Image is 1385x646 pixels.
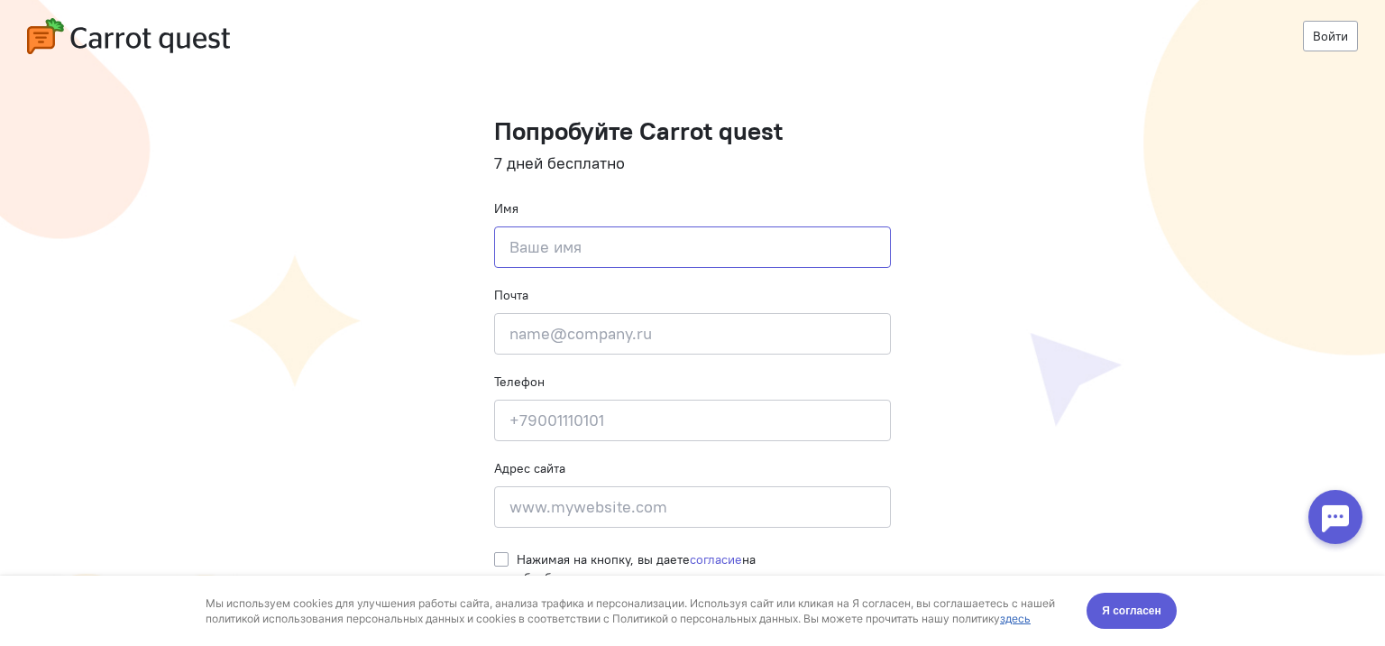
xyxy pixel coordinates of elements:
a: Войти [1303,21,1358,51]
input: www.mywebsite.com [494,486,891,528]
input: Ваше имя [494,226,891,268]
h1: Попробуйте Carrot quest [494,117,891,145]
span: Я согласен [1102,26,1161,44]
label: Телефон [494,373,545,391]
label: Почта [494,286,528,304]
div: Мы используем cookies для улучшения работы сайта, анализа трафика и персонализации. Используя сай... [206,20,1066,51]
img: carrot-quest-logo.svg [27,18,230,54]
a: здесь [1000,36,1031,50]
a: согласие [690,551,742,568]
label: Адрес сайта [494,459,565,477]
input: name@company.ru [494,313,891,355]
a: персональных данных [577,569,709,586]
label: Имя [494,199,518,217]
button: Я согласен [1087,17,1177,53]
h4: 7 дней бесплатно [494,154,891,172]
span: Нажимая на кнопку, вы даете на обработку [517,551,756,586]
input: +79001110101 [494,400,891,441]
